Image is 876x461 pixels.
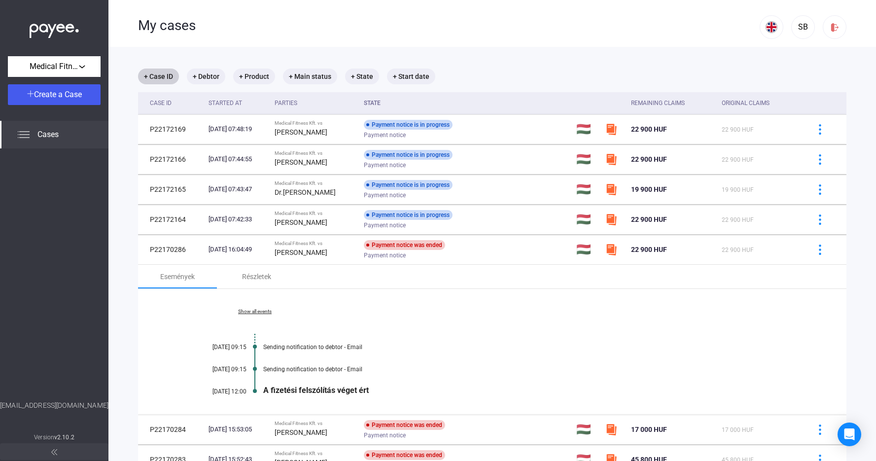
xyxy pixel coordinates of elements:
div: A fizetési felszólítás véget ért [263,386,797,395]
span: 17 000 HUF [631,426,667,433]
div: Payment notice was ended [364,420,445,430]
div: Medical Fitness Kft. vs [275,180,355,186]
div: Medical Fitness Kft. vs [275,211,355,216]
td: P22170284 [138,415,205,444]
div: [DATE] 16:04:49 [209,245,267,254]
img: szamlazzhu-mini [605,424,617,435]
span: 17 000 HUF [722,426,754,433]
span: Medical Fitness Kft. [30,61,79,72]
div: [DATE] 12:00 [187,388,246,395]
button: more-blue [809,209,830,230]
div: Payment notice was ended [364,450,445,460]
strong: [PERSON_NAME] [275,128,327,136]
td: 🇭🇺 [572,235,601,264]
img: szamlazzhu-mini [605,213,617,225]
strong: [PERSON_NAME] [275,158,327,166]
td: 🇭🇺 [572,144,601,174]
div: Original Claims [722,97,770,109]
button: logout-red [823,15,846,39]
mat-chip: + Start date [387,69,435,84]
div: Payment notice was ended [364,240,445,250]
div: Case ID [150,97,172,109]
div: Sending notification to debtor - Email [263,344,797,351]
strong: [PERSON_NAME] [275,428,327,436]
th: State [360,92,573,114]
img: more-blue [815,214,825,225]
div: Payment notice is in progress [364,120,453,130]
img: szamlazzhu-mini [605,123,617,135]
span: Payment notice [364,189,406,201]
strong: v2.10.2 [54,434,74,441]
span: Payment notice [364,159,406,171]
span: 22 900 HUF [631,215,667,223]
div: Payment notice is in progress [364,180,453,190]
img: EN [766,21,777,33]
div: Medical Fitness Kft. vs [275,421,355,426]
img: more-blue [815,184,825,195]
img: more-blue [815,154,825,165]
div: Payment notice is in progress [364,150,453,160]
img: more-blue [815,124,825,135]
mat-chip: + Product [233,69,275,84]
td: 🇭🇺 [572,175,601,204]
div: Sending notification to debtor - Email [263,366,797,373]
img: more-blue [815,245,825,255]
span: Create a Case [34,90,82,99]
div: Open Intercom Messenger [838,423,861,446]
div: Események [160,271,195,283]
td: 🇭🇺 [572,205,601,234]
button: more-blue [809,419,830,440]
div: Started at [209,97,242,109]
span: 19 900 HUF [722,186,754,193]
button: Create a Case [8,84,101,105]
strong: [PERSON_NAME] [275,248,327,256]
div: [DATE] 07:42:33 [209,214,267,224]
div: [DATE] 09:15 [187,366,246,373]
button: more-blue [809,119,830,140]
div: Medical Fitness Kft. vs [275,120,355,126]
strong: [PERSON_NAME] [275,218,327,226]
td: P22172165 [138,175,205,204]
div: SB [795,21,811,33]
mat-chip: + State [345,69,379,84]
span: Payment notice [364,429,406,441]
span: 22 900 HUF [631,125,667,133]
div: Remaining Claims [631,97,685,109]
div: Medical Fitness Kft. vs [275,150,355,156]
div: Payment notice is in progress [364,210,453,220]
button: EN [760,15,783,39]
span: Cases [37,129,59,141]
mat-chip: + Main status [283,69,337,84]
a: Show all events [187,309,322,315]
div: Remaining Claims [631,97,714,109]
span: 19 900 HUF [631,185,667,193]
span: 22 900 HUF [631,246,667,253]
td: P22170286 [138,235,205,264]
td: 🇭🇺 [572,114,601,144]
strong: Dr.[PERSON_NAME] [275,188,336,196]
button: more-blue [809,149,830,170]
div: Original Claims [722,97,797,109]
div: [DATE] 15:53:05 [209,425,267,434]
button: Medical Fitness Kft. [8,56,101,77]
div: My cases [138,17,760,34]
td: 🇭🇺 [572,415,601,444]
td: P22172169 [138,114,205,144]
span: Payment notice [364,129,406,141]
mat-chip: + Case ID [138,69,179,84]
div: Case ID [150,97,201,109]
img: arrow-double-left-grey.svg [51,449,57,455]
img: plus-white.svg [27,90,34,97]
span: 22 900 HUF [722,216,754,223]
button: SB [791,15,815,39]
span: 22 900 HUF [722,126,754,133]
span: Payment notice [364,219,406,231]
img: logout-red [830,22,840,33]
div: Medical Fitness Kft. vs [275,451,355,457]
div: [DATE] 07:48:19 [209,124,267,134]
span: 22 900 HUF [722,156,754,163]
div: [DATE] 07:43:47 [209,184,267,194]
div: Medical Fitness Kft. vs [275,241,355,247]
div: [DATE] 09:15 [187,344,246,351]
div: Parties [275,97,297,109]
